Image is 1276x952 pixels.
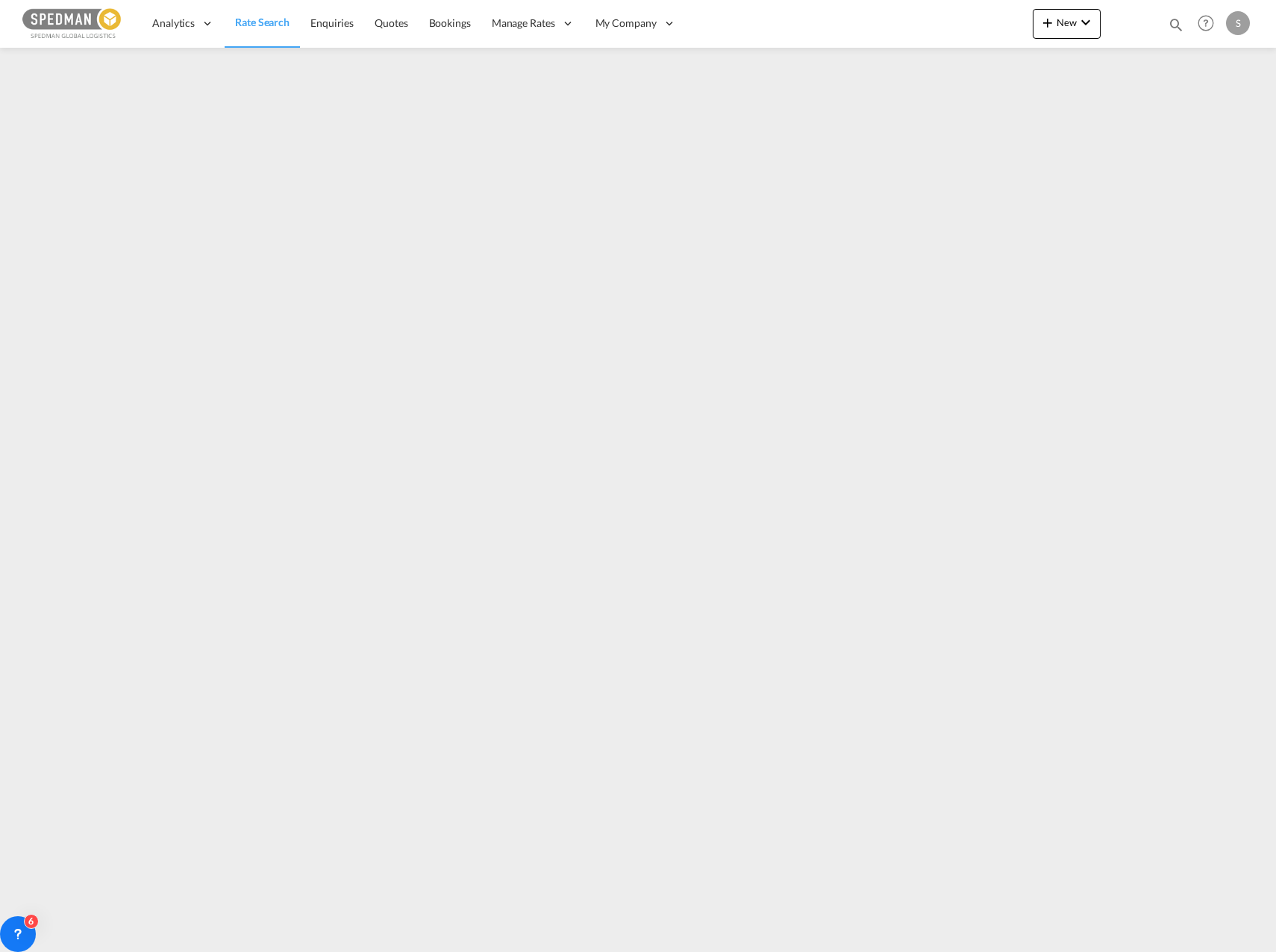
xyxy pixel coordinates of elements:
[1168,16,1184,39] div: icon-magnify
[152,16,195,31] span: Analytics
[235,16,290,28] span: Rate Search
[1193,10,1226,37] div: Help
[1039,13,1057,31] md-icon: icon-plus 400-fg
[1039,16,1095,28] span: New
[1193,10,1219,36] span: Help
[429,16,471,29] span: Bookings
[1033,9,1101,39] button: icon-plus 400-fgNewicon-chevron-down
[1168,16,1184,33] md-icon: icon-magnify
[22,7,123,40] img: c12ca350ff1b11efb6b291369744d907.png
[1226,11,1250,35] div: S
[492,16,555,31] span: Manage Rates
[375,16,407,29] span: Quotes
[595,16,657,31] span: My Company
[1077,13,1095,31] md-icon: icon-chevron-down
[310,16,354,29] span: Enquiries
